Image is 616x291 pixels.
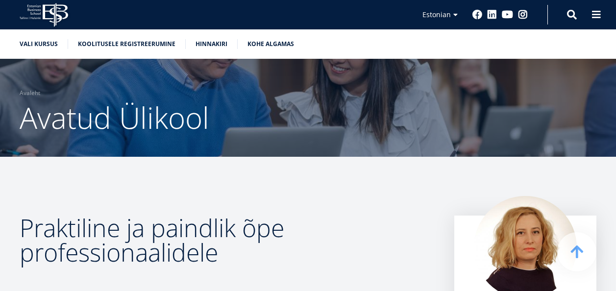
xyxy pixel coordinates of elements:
[502,10,513,20] a: Youtube
[518,10,528,20] a: Instagram
[20,88,40,98] a: Avaleht
[247,39,294,49] a: Kohe algamas
[78,39,175,49] a: Koolitusele registreerumine
[20,216,435,265] h2: Praktiline ja paindlik õpe professionaalidele
[196,39,227,49] a: Hinnakiri
[487,10,497,20] a: Linkedin
[472,10,482,20] a: Facebook
[20,39,58,49] a: Vali kursus
[20,97,209,138] span: Avatud Ülikool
